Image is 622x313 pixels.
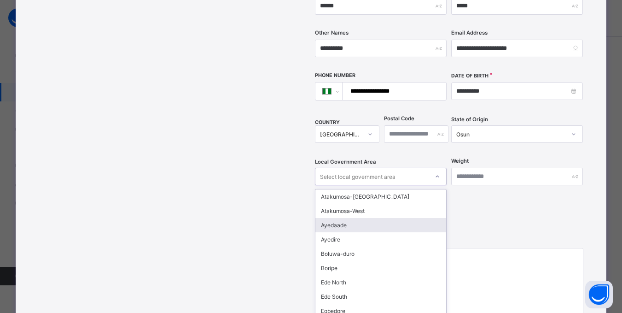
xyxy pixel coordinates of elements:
[384,115,414,122] label: Postal Code
[315,72,355,78] label: Phone Number
[456,131,566,138] div: Osun
[315,289,446,304] div: Ede South
[451,116,488,123] span: State of Origin
[315,218,446,232] div: Ayedaade
[315,247,446,261] div: Boluwa-duro
[315,189,446,204] div: Atakumosa-[GEOGRAPHIC_DATA]
[451,30,488,36] label: Email Address
[315,159,376,165] span: Local Government Area
[320,168,395,185] div: Select local government area
[315,232,446,247] div: Ayedire
[315,30,349,36] label: Other Names
[315,204,446,218] div: Atakumosa-West
[315,275,446,289] div: Ede North
[451,158,469,164] label: Weight
[320,131,362,138] div: [GEOGRAPHIC_DATA]
[315,119,340,125] span: COUNTRY
[585,281,613,308] button: Open asap
[451,73,488,79] label: Date of Birth
[315,261,446,275] div: Boripe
